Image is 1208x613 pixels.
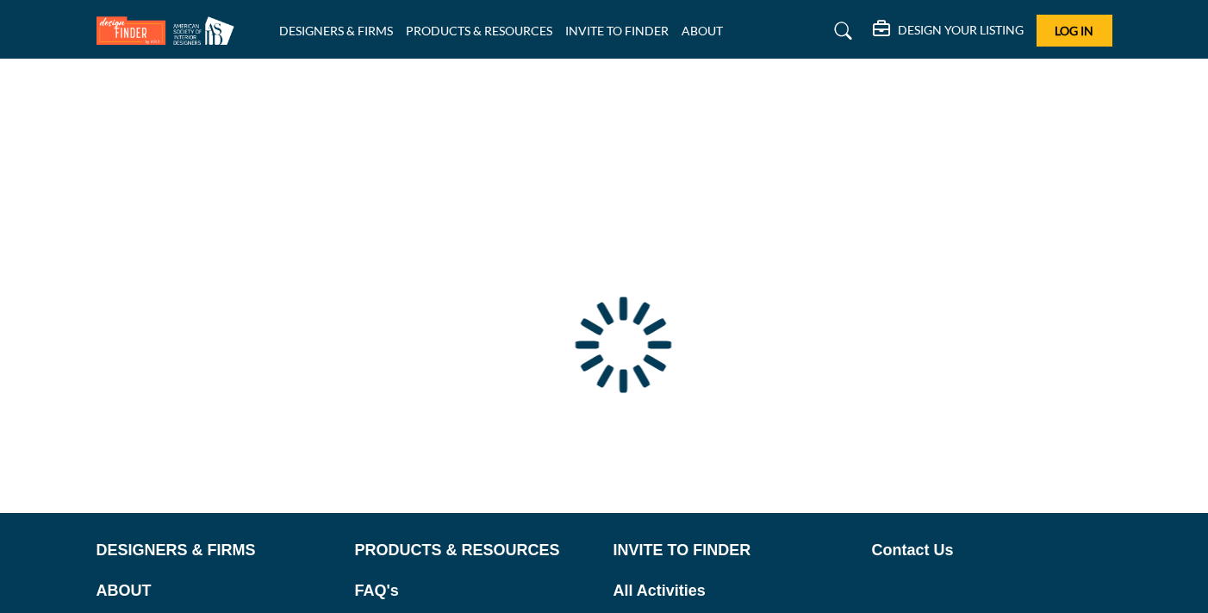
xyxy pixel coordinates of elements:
[565,23,669,38] a: INVITE TO FINDER
[1055,23,1093,38] span: Log In
[818,17,863,45] a: Search
[97,579,337,603] a: ABOUT
[682,23,723,38] a: ABOUT
[613,579,854,603] a: All Activities
[613,539,854,562] a: INVITE TO FINDER
[873,21,1024,41] div: DESIGN YOUR LISTING
[872,539,1112,562] a: Contact Us
[1037,15,1112,47] button: Log In
[406,23,552,38] a: PRODUCTS & RESOURCES
[97,539,337,562] a: DESIGNERS & FIRMS
[97,16,243,45] img: Site Logo
[898,22,1024,38] h5: DESIGN YOUR LISTING
[355,539,595,562] a: PRODUCTS & RESOURCES
[279,23,393,38] a: DESIGNERS & FIRMS
[355,579,595,603] a: FAQ's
